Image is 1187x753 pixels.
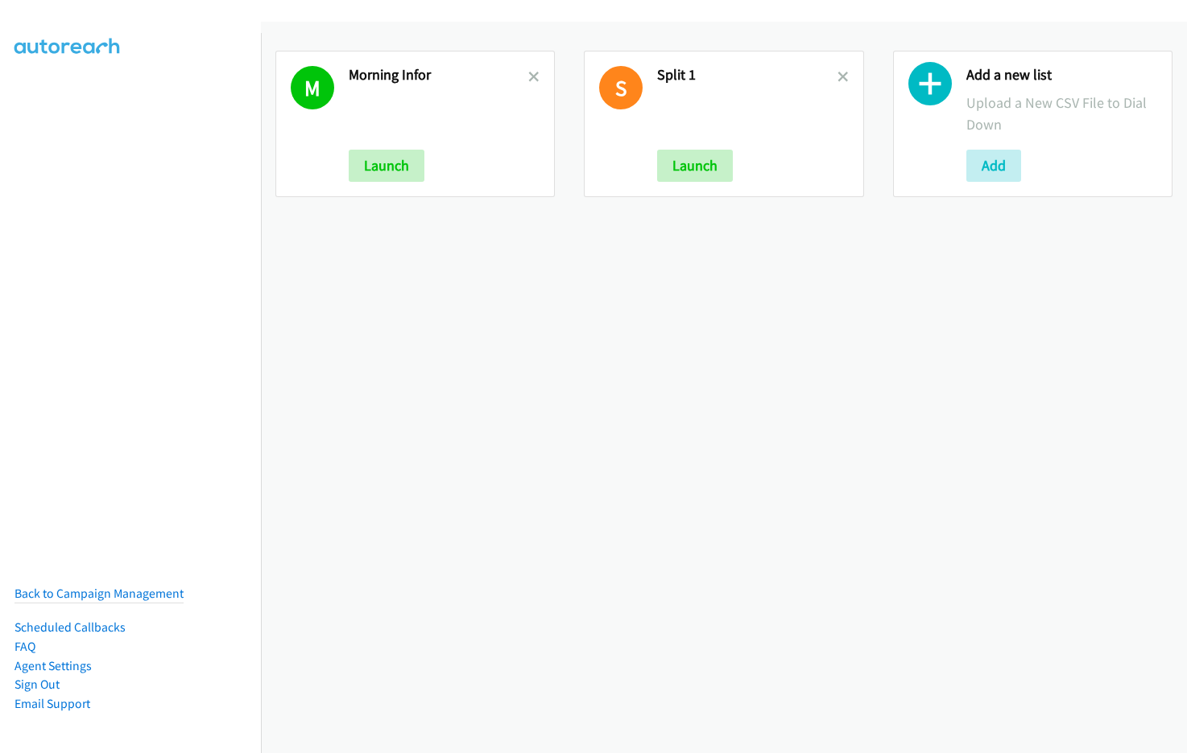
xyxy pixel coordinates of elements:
[599,66,643,109] h1: S
[657,66,837,84] h2: Split 1
[966,66,1157,84] h2: Add a new list
[14,658,92,673] a: Agent Settings
[14,586,184,601] a: Back to Campaign Management
[14,696,90,711] a: Email Support
[14,677,60,692] a: Sign Out
[291,66,334,109] h1: M
[657,150,733,182] button: Launch
[966,92,1157,135] p: Upload a New CSV File to Dial Down
[966,150,1021,182] button: Add
[14,619,126,635] a: Scheduled Callbacks
[349,66,528,84] h2: Morning Infor
[14,639,35,654] a: FAQ
[349,150,424,182] button: Launch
